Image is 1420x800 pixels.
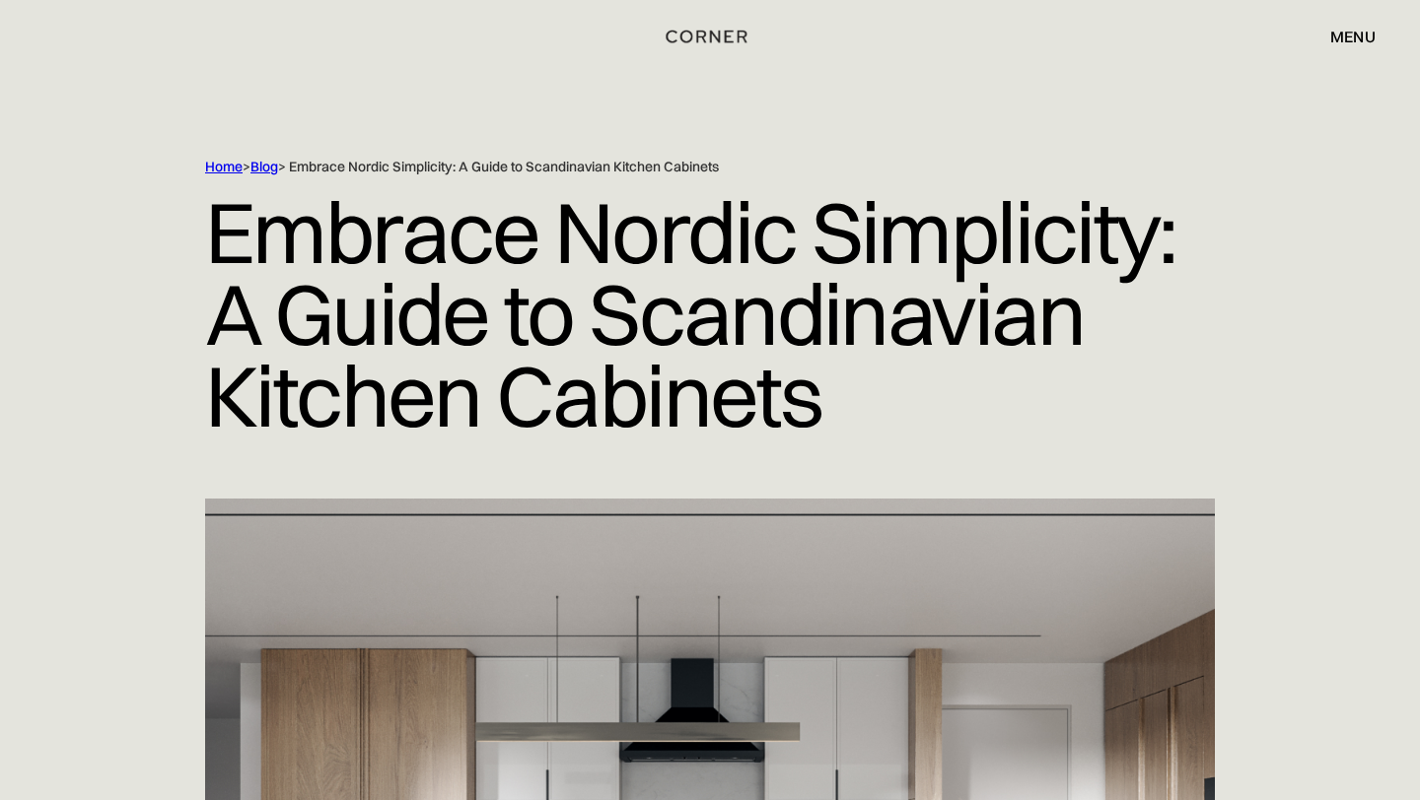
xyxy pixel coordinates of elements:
div: menu [1330,29,1376,44]
div: menu [1311,20,1376,53]
a: Blog [250,158,278,175]
a: home [650,24,770,49]
h1: Embrace Nordic Simplicity: A Guide to Scandinavian Kitchen Cabinets [205,176,1215,451]
div: > > Embrace Nordic Simplicity: A Guide to Scandinavian Kitchen Cabinets [205,158,1132,176]
a: Home [205,158,243,175]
